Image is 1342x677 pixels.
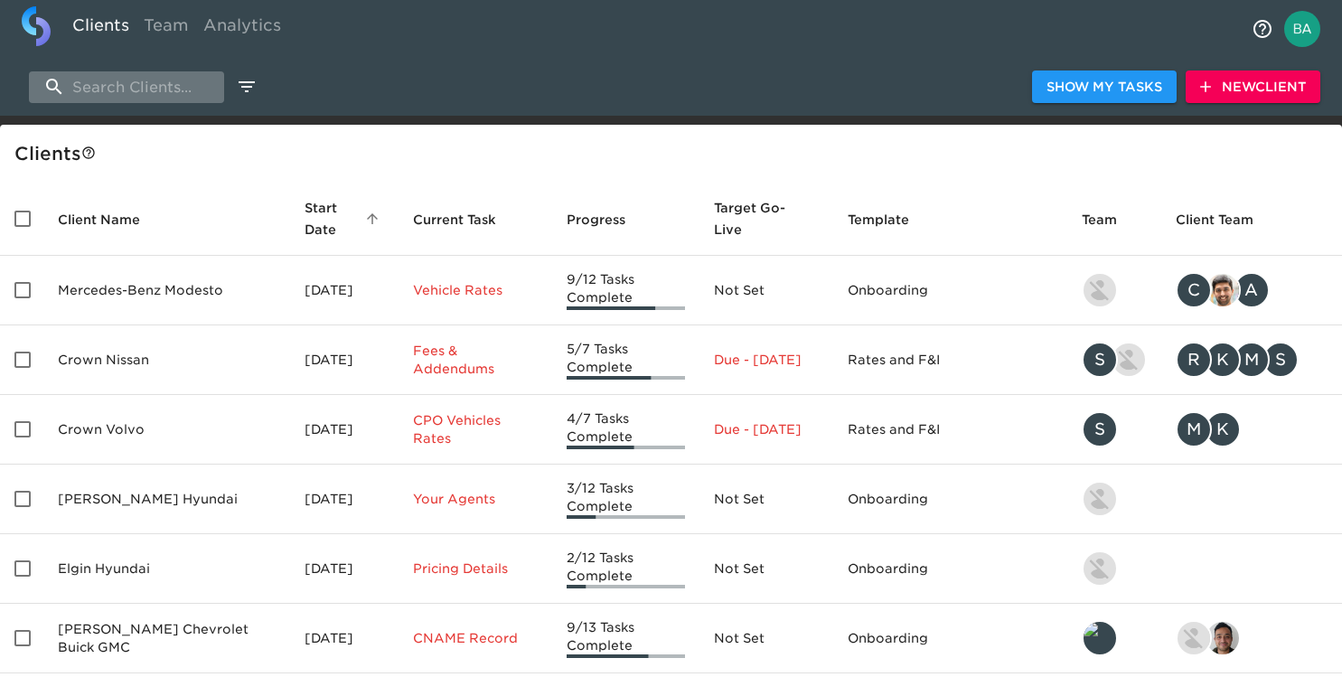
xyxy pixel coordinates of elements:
div: savannah@roadster.com [1082,411,1147,447]
svg: This is a list of all of your clients and clients shared with you [81,146,96,160]
td: [DATE] [290,604,399,673]
td: 9/12 Tasks Complete [552,256,700,325]
span: Calculated based on the start date and the duration of all Tasks contained in this Hub. [714,197,794,240]
a: Clients [65,6,136,51]
div: A [1234,272,1270,308]
div: kevin.lo@roadster.com [1082,481,1147,517]
td: 2/12 Tasks Complete [552,534,700,604]
div: mcooley@crowncars.com, kwilson@crowncars.com [1176,411,1328,447]
p: Vehicle Rates [413,281,537,299]
div: K [1205,342,1241,378]
span: Client Team [1176,209,1277,230]
span: Template [848,209,933,230]
div: leland@roadster.com [1082,620,1147,656]
td: [DATE] [290,534,399,604]
td: Onboarding [833,534,1067,604]
td: Rates and F&I [833,325,1067,395]
img: kevin.lo@roadster.com [1084,274,1116,306]
div: S [1262,342,1299,378]
div: R [1176,342,1212,378]
div: Client s [14,139,1335,168]
td: Onboarding [833,604,1067,673]
input: search [29,71,224,103]
button: edit [231,71,262,102]
div: kevin.lo@roadster.com [1082,272,1147,308]
img: nikko.foster@roadster.com [1178,622,1210,654]
td: 3/12 Tasks Complete [552,465,700,534]
div: nikko.foster@roadster.com, sai@simplemnt.com [1176,620,1328,656]
td: Onboarding [833,465,1067,534]
a: Team [136,6,196,51]
p: CNAME Record [413,629,537,647]
p: Fees & Addendums [413,342,537,378]
button: notifications [1241,7,1284,51]
div: savannah@roadster.com, austin@roadster.com [1082,342,1147,378]
button: Show My Tasks [1032,71,1177,104]
td: 5/7 Tasks Complete [552,325,700,395]
span: New Client [1200,76,1306,99]
img: kevin.lo@roadster.com [1084,552,1116,585]
span: Start Date [305,197,384,240]
img: austin@roadster.com [1112,343,1145,376]
td: [DATE] [290,325,399,395]
div: C [1176,272,1212,308]
td: Not Set [699,465,832,534]
p: CPO Vehicles Rates [413,411,537,447]
div: S [1082,411,1118,447]
img: Profile [1284,11,1320,47]
td: [DATE] [290,395,399,465]
p: Pricing Details [413,559,537,578]
td: Elgin Hyundai [43,534,290,604]
span: Team [1082,209,1140,230]
td: 4/7 Tasks Complete [552,395,700,465]
button: NewClient [1186,71,1320,104]
td: Not Set [699,534,832,604]
td: Onboarding [833,256,1067,325]
div: rrobins@crowncars.com, kwilson@crowncars.com, mcooley@crowncars.com, sparent@crowncars.com [1176,342,1328,378]
td: 9/13 Tasks Complete [552,604,700,673]
span: Current Task [413,209,520,230]
td: [DATE] [290,256,399,325]
p: Due - [DATE] [714,420,818,438]
p: Due - [DATE] [714,351,818,369]
div: S [1082,342,1118,378]
td: Crown Volvo [43,395,290,465]
span: This is the next Task in this Hub that should be completed [413,209,496,230]
td: Mercedes-Benz Modesto [43,256,290,325]
div: K [1205,411,1241,447]
div: clayton.mandel@roadster.com, sandeep@simplemnt.com, angelique.nurse@roadster.com [1176,272,1328,308]
img: logo [22,6,51,46]
img: kevin.lo@roadster.com [1084,483,1116,515]
span: Show My Tasks [1046,76,1162,99]
td: [PERSON_NAME] Hyundai [43,465,290,534]
td: [PERSON_NAME] Chevrolet Buick GMC [43,604,290,673]
a: Analytics [196,6,288,51]
td: [DATE] [290,465,399,534]
div: kevin.lo@roadster.com [1082,550,1147,587]
p: Your Agents [413,490,537,508]
span: Client Name [58,209,164,230]
img: sai@simplemnt.com [1206,622,1239,654]
span: Progress [567,209,649,230]
td: Not Set [699,604,832,673]
span: Target Go-Live [714,197,818,240]
td: Crown Nissan [43,325,290,395]
img: leland@roadster.com [1084,622,1116,654]
td: Not Set [699,256,832,325]
td: Rates and F&I [833,395,1067,465]
div: M [1234,342,1270,378]
img: sandeep@simplemnt.com [1206,274,1239,306]
div: M [1176,411,1212,447]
